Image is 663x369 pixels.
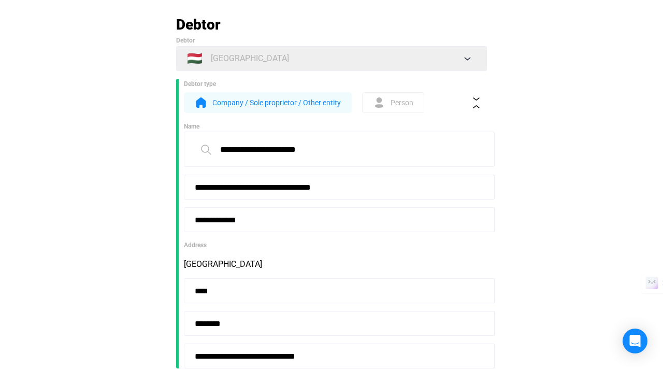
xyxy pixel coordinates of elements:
[176,16,487,34] h2: Debtor
[362,92,424,113] button: form-indPerson
[184,240,487,250] div: Address
[623,329,647,353] div: Open Intercom Messenger
[195,96,207,109] img: form-org
[176,37,195,44] span: Debtor
[184,121,487,132] div: Name
[187,52,203,65] span: 🇭🇺
[212,96,341,109] span: Company / Sole proprietor / Other entity
[471,97,482,108] img: collapse
[176,46,487,71] button: 🇭🇺[GEOGRAPHIC_DATA]
[373,96,385,109] img: form-ind
[465,92,487,113] button: collapse
[184,258,487,271] div: [GEOGRAPHIC_DATA]
[211,52,289,65] span: [GEOGRAPHIC_DATA]
[184,79,487,89] div: Debtor type
[184,92,352,113] button: form-orgCompany / Sole proprietor / Other entity
[391,96,413,109] span: Person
